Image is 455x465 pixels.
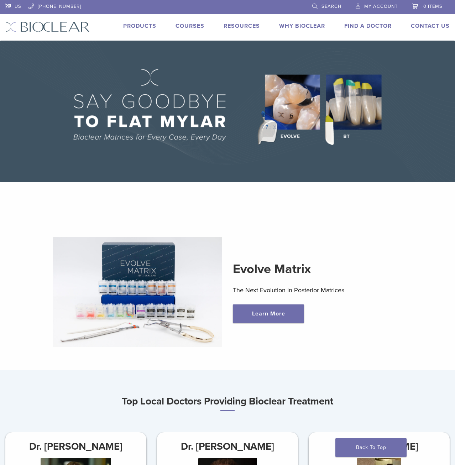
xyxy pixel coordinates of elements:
[233,261,402,278] h2: Evolve Matrix
[176,22,204,30] a: Courses
[233,285,402,296] p: The Next Evolution in Posterior Matrices
[5,22,90,32] img: Bioclear
[321,4,341,9] span: Search
[309,438,450,455] h3: [PERSON_NAME]
[5,438,146,455] h3: Dr. [PERSON_NAME]
[157,438,298,455] h3: Dr. [PERSON_NAME]
[411,22,450,30] a: Contact Us
[233,304,304,323] a: Learn More
[279,22,325,30] a: Why Bioclear
[423,4,443,9] span: 0 items
[53,237,222,347] img: Evolve Matrix
[344,22,392,30] a: Find A Doctor
[335,438,407,457] a: Back To Top
[224,22,260,30] a: Resources
[364,4,398,9] span: My Account
[123,22,156,30] a: Products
